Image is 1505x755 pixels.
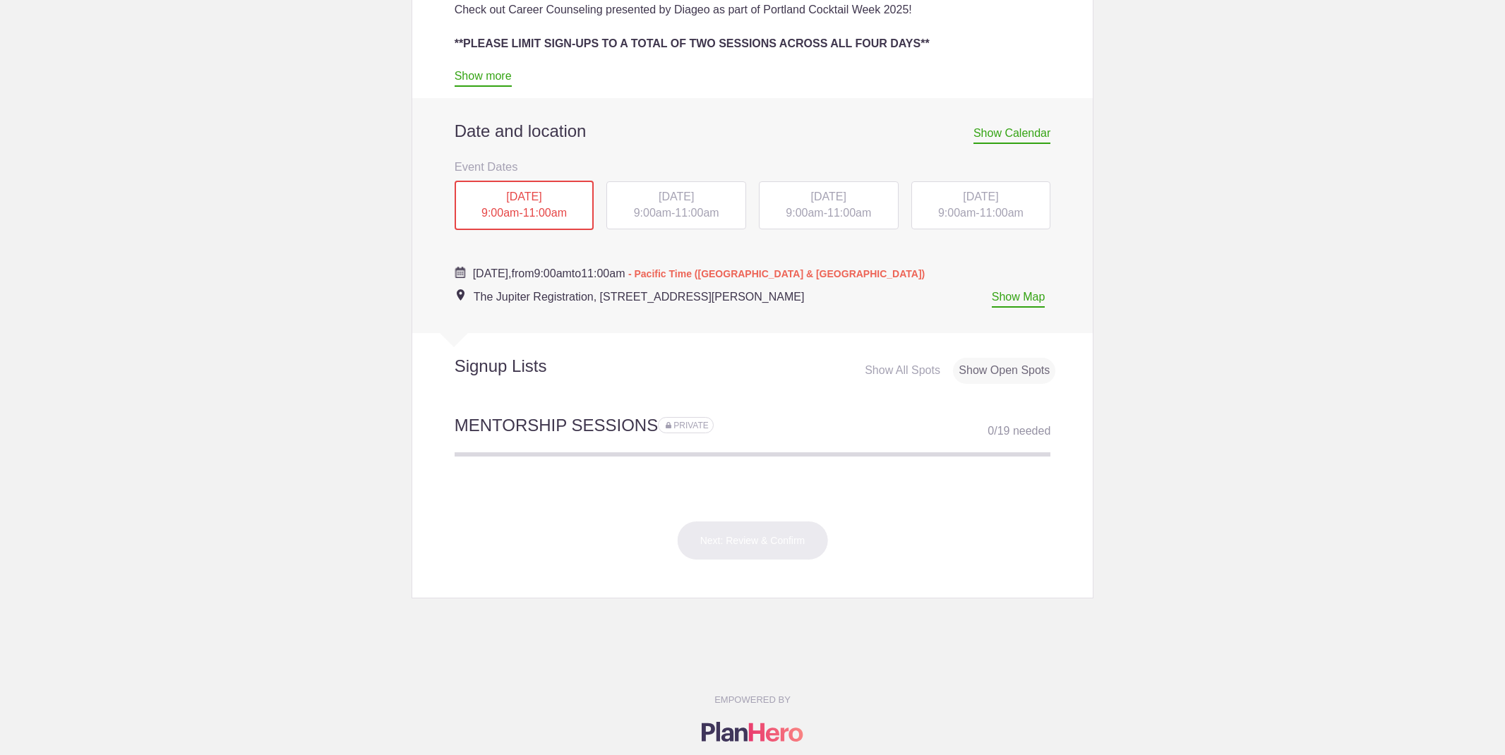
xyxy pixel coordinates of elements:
span: 9:00am [534,267,571,279]
span: [DATE] [659,191,694,203]
div: 0 19 needed [988,421,1050,442]
span: 9:00am [938,207,976,219]
img: Cal purple [455,267,466,278]
span: PRIVATE [673,421,709,430]
button: [DATE] 9:00am-11:00am [454,180,595,231]
div: - [911,181,1051,229]
div: Check out Career Counseling presented by Diageo as part of Portland Cocktail Week 2025! [455,1,1051,18]
small: EMPOWERED BY [714,694,791,705]
span: Show Calendar [973,127,1050,144]
div: Show Open Spots [953,358,1055,384]
strong: **PLEASE LIMIT SIGN-UPS TO A TOTAL OF TWO SESSIONS ACROSS ALL FOUR DAYS** [455,37,930,49]
span: 11:00am [523,207,567,219]
span: 9:00am [786,207,823,219]
button: Next: Review & Confirm [677,521,829,560]
span: - Pacific Time ([GEOGRAPHIC_DATA] & [GEOGRAPHIC_DATA]) [628,268,925,279]
span: / [994,425,997,437]
a: Show Map [992,291,1045,308]
h2: MENTORSHIP SESSIONS [455,413,1051,454]
button: [DATE] 9:00am-11:00am [606,181,747,230]
div: We are trying to accommodate as many folks as possible to get the opportunity to connect with a m... [455,52,1051,86]
span: 9:00am [634,207,671,219]
h2: Signup Lists [412,356,640,377]
span: [DATE] [506,191,541,203]
span: [DATE], [473,267,512,279]
span: 11:00am [827,207,871,219]
img: Event location [457,289,464,301]
span: 11:00am [980,207,1024,219]
h3: Event Dates [455,156,1051,177]
img: Lock [666,422,671,428]
span: [DATE] [963,191,998,203]
a: Show more [455,70,512,87]
span: [DATE] [811,191,846,203]
div: - [455,181,594,230]
div: - [606,181,746,229]
div: - [759,181,899,229]
span: 11:00am [675,207,719,219]
span: 9:00am [481,207,519,219]
span: from to [473,267,925,279]
button: [DATE] 9:00am-11:00am [758,181,899,230]
div: Show All Spots [859,358,946,384]
span: 11:00am [581,267,625,279]
button: [DATE] 9:00am-11:00am [911,181,1052,230]
span: The Jupiter Registration, [STREET_ADDRESS][PERSON_NAME] [474,291,805,303]
span: Sign ups for this sign up list are private. Your sign up will be visible only to you and the even... [666,421,709,430]
h2: Date and location [455,121,1051,142]
img: Logo main planhero [702,722,804,742]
